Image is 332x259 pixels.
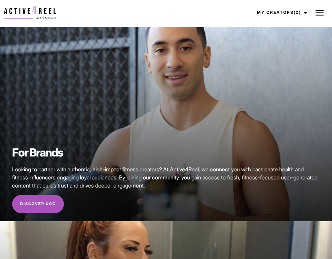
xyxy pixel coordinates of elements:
img: a4r-logo.svg [4,6,56,19]
img: Burger icon [316,9,324,17]
h2: For Brands [12,145,320,160]
a: Discover UGC [12,195,64,213]
p: Looking to partner with authentic, high-impact fitness creators? At Active4Reel, we connect you w... [12,165,320,190]
a: My Creators(0) [251,3,311,22]
span: (0) [294,10,301,15]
